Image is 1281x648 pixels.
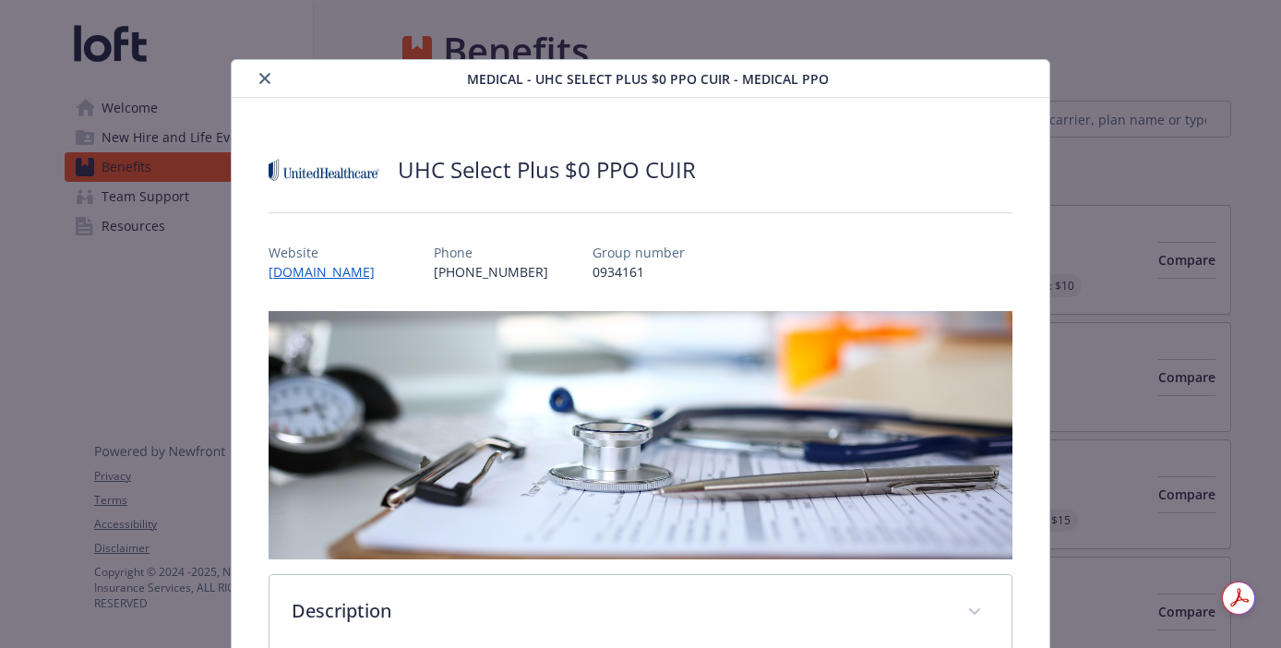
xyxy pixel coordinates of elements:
p: Group number [593,243,685,262]
p: [PHONE_NUMBER] [434,262,548,282]
p: Website [269,243,389,262]
img: banner [269,311,1012,559]
span: Medical - UHC Select Plus $0 PPO CUIR - Medical PPO [467,69,829,89]
h2: UHC Select Plus $0 PPO CUIR [398,154,696,186]
p: Phone [434,243,548,262]
img: United Healthcare Insurance Company [269,142,379,198]
button: close [254,67,276,90]
p: 0934161 [593,262,685,282]
a: [DOMAIN_NAME] [269,263,389,281]
p: Description [292,597,945,625]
